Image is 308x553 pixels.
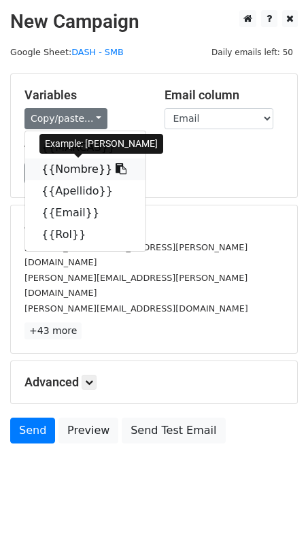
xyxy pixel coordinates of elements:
[25,202,146,224] a: {{Email}}
[24,322,82,339] a: +43 more
[122,418,225,443] a: Send Test Email
[207,47,298,57] a: Daily emails left: 50
[24,303,248,314] small: [PERSON_NAME][EMAIL_ADDRESS][DOMAIN_NAME]
[10,418,55,443] a: Send
[207,45,298,60] span: Daily emails left: 50
[24,88,144,103] h5: Variables
[25,180,146,202] a: {{Apellido}}
[24,375,284,390] h5: Advanced
[10,10,298,33] h2: New Campaign
[39,134,163,154] div: Example: [PERSON_NAME]
[25,224,146,246] a: {{Rol}}
[24,273,247,299] small: [PERSON_NAME][EMAIL_ADDRESS][PERSON_NAME][DOMAIN_NAME]
[25,158,146,180] a: {{Nombre}}
[71,47,124,57] a: DASH - SMB
[24,219,284,234] h5: 46 Recipients
[165,88,284,103] h5: Email column
[240,488,308,553] div: Widget de chat
[240,488,308,553] iframe: Chat Widget
[58,418,118,443] a: Preview
[25,137,146,158] a: {{MARCAS}}
[24,108,107,129] a: Copy/paste...
[10,47,124,57] small: Google Sheet:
